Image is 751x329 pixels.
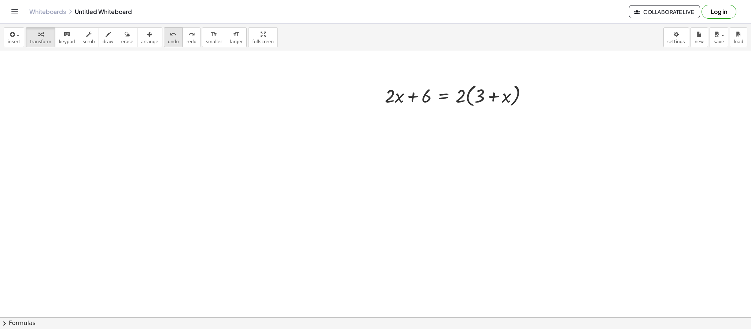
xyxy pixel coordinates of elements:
[635,8,694,15] span: Collaborate Live
[702,5,736,19] button: Log in
[187,39,196,44] span: redo
[164,27,183,47] button: undoundo
[252,39,273,44] span: fullscreen
[629,5,700,18] button: Collaborate Live
[8,39,20,44] span: insert
[55,27,79,47] button: keyboardkeypad
[29,8,66,15] a: Whiteboards
[667,39,685,44] span: settings
[230,39,243,44] span: larger
[141,39,158,44] span: arrange
[695,39,704,44] span: new
[168,39,179,44] span: undo
[226,27,247,47] button: format_sizelarger
[233,30,240,39] i: format_size
[710,27,728,47] button: save
[103,39,114,44] span: draw
[734,39,743,44] span: load
[30,39,51,44] span: transform
[79,27,99,47] button: scrub
[4,27,24,47] button: insert
[63,30,70,39] i: keyboard
[99,27,118,47] button: draw
[83,39,95,44] span: scrub
[121,39,133,44] span: erase
[183,27,200,47] button: redoredo
[714,39,724,44] span: save
[730,27,747,47] button: load
[202,27,226,47] button: format_sizesmaller
[170,30,177,39] i: undo
[9,6,21,18] button: Toggle navigation
[210,30,217,39] i: format_size
[117,27,137,47] button: erase
[59,39,75,44] span: keypad
[691,27,708,47] button: new
[188,30,195,39] i: redo
[206,39,222,44] span: smaller
[248,27,277,47] button: fullscreen
[137,27,162,47] button: arrange
[663,27,689,47] button: settings
[26,27,55,47] button: transform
